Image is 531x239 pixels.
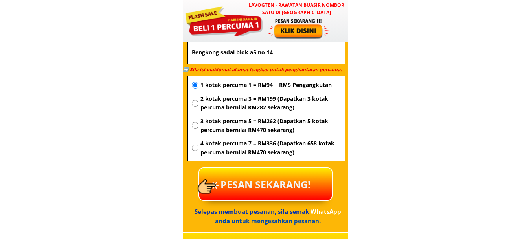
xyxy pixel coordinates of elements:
span: anda untuk mengesahkan pesanan. [215,217,321,225]
span: 4 kotak percuma 7 = RM336 (Dapatkan 658 kotak percuma bernilai RM470 sekarang) [200,139,341,157]
span: 3 kotak percuma 5 = RM262 (Dapatkan 5 kotak percuma bernilai RM470 sekarang) [200,117,341,135]
span: WhatsApp [311,208,341,215]
span: Selepas membuat pesanan, sila semak [195,208,309,215]
input: Alamat (Wilayah, Bandar, Wad/Komune,...) [190,41,343,64]
span: 2 kotak percuma 3 = RM199 (Dapatkan 3 kotak percuma bernilai RM282 sekarang) [200,94,341,112]
h3: ➡️ Sila isi maklumat alamat lengkap untuk penghantaran percuma. [183,66,345,73]
h3: LAVOGTEN - Rawatan Buasir Nombor Satu di [GEOGRAPHIC_DATA] [245,1,348,16]
span: 1 kotak percuma 1 = RM94 + RM5 Pengangkutan [200,81,341,89]
p: PESAN SEKARANG! [199,168,332,200]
